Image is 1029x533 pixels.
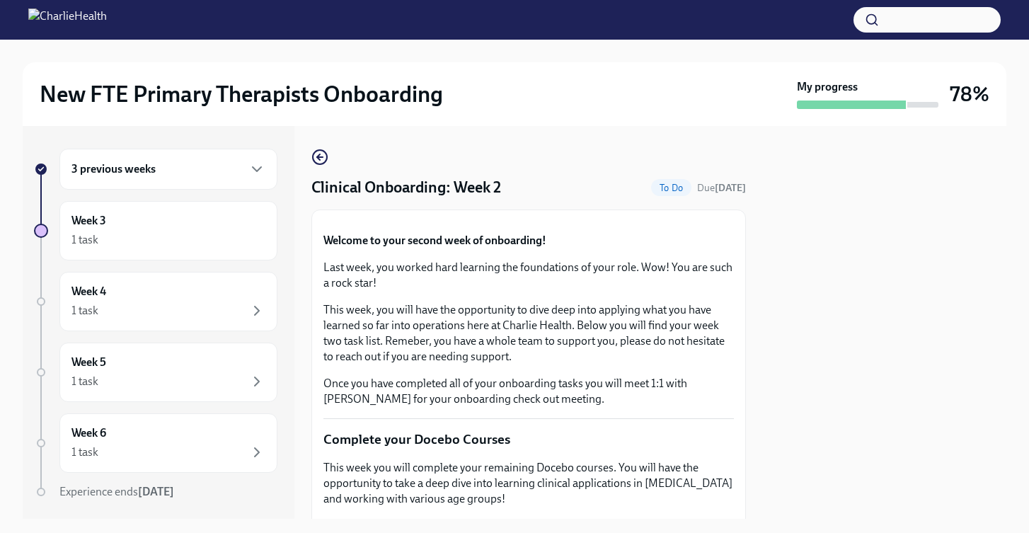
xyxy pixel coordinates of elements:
p: Once you have completed all of your onboarding tasks you will meet 1:1 with [PERSON_NAME] for you... [323,376,734,407]
a: Week 61 task [34,413,277,473]
div: 1 task [71,374,98,389]
h2: New FTE Primary Therapists Onboarding [40,80,443,108]
strong: My progress [797,79,858,95]
strong: [DATE] [138,485,174,498]
img: CharlieHealth [28,8,107,31]
p: Complete your Docebo Courses [323,430,734,449]
h6: Week 6 [71,425,106,441]
span: Experience ends [59,485,174,498]
a: Week 41 task [34,272,277,331]
div: 1 task [71,232,98,248]
div: 1 task [71,303,98,319]
p: This week, you will have the opportunity to dive deep into applying what you have learned so far ... [323,302,734,365]
h6: Week 4 [71,284,106,299]
h6: Week 5 [71,355,106,370]
span: Due [697,182,746,194]
h6: 3 previous weeks [71,161,156,177]
a: Week 51 task [34,343,277,402]
div: 1 task [71,445,98,460]
a: Week 31 task [34,201,277,260]
span: August 30th, 2025 10:00 [697,181,746,195]
strong: Welcome to your second week of onboarding! [323,234,546,247]
h4: Clinical Onboarding: Week 2 [311,177,501,198]
h6: Week 3 [71,213,106,229]
h3: 78% [950,81,989,107]
div: 3 previous weeks [59,149,277,190]
p: This week you will complete your remaining Docebo courses. You will have the opportunity to take ... [323,460,734,507]
strong: [DATE] [715,182,746,194]
span: To Do [651,183,691,193]
p: Last week, you worked hard learning the foundations of your role. Wow! You are such a rock star! [323,260,734,291]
